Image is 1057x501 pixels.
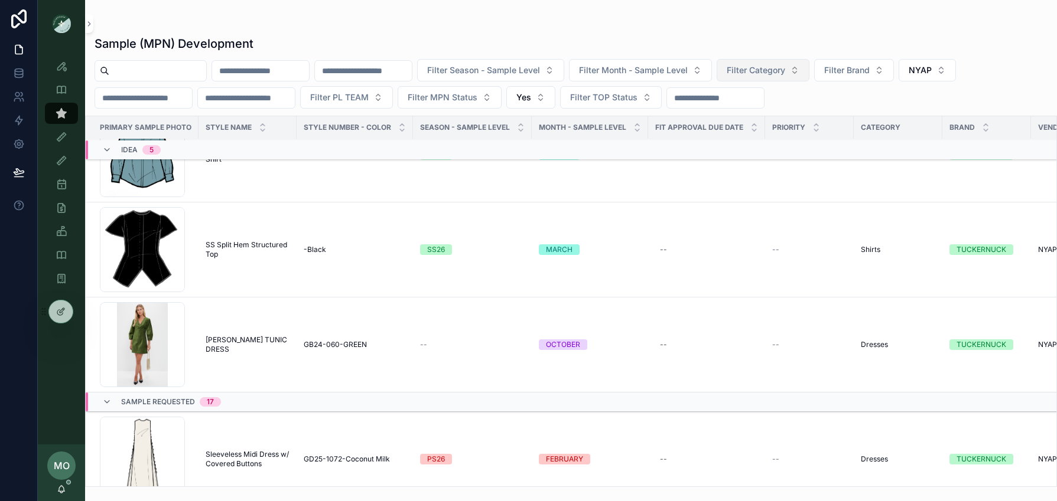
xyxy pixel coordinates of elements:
[206,123,252,132] span: Style Name
[655,240,758,259] a: --
[861,454,888,464] span: Dresses
[909,64,932,76] span: NYAP
[1038,454,1057,464] span: NYAP
[54,459,70,473] span: MO
[100,123,191,132] span: Primary Sample Photo
[560,86,662,109] button: Select Button
[861,245,880,254] span: Shirts
[899,59,956,81] button: Select Button
[206,335,290,354] a: [PERSON_NAME] TUNIC DRESS
[408,91,477,103] span: Filter MPN Status
[300,86,393,109] button: Select Button
[655,450,758,469] a: --
[660,245,667,254] div: --
[304,245,326,254] span: -Black
[861,340,935,349] a: Dresses
[772,245,779,254] span: --
[655,335,758,354] a: --
[420,454,525,464] a: PS26
[206,240,290,259] a: SS Split Hem Structured Top
[506,86,555,109] button: Select Button
[420,123,510,132] span: Season - Sample Level
[570,91,638,103] span: Filter TOP Status
[207,397,214,407] div: 17
[660,454,667,464] div: --
[149,145,154,155] div: 5
[949,339,1024,350] a: TUCKERNUCK
[772,340,779,349] span: --
[539,244,641,255] a: MARCH
[539,454,641,464] a: FEBRUARY
[546,339,580,350] div: OCTOBER
[427,454,445,464] div: PS26
[427,64,540,76] span: Filter Season - Sample Level
[772,454,779,464] span: --
[304,340,367,349] span: GB24-060-GREEN
[655,123,743,132] span: Fit Approval Due Date
[304,340,406,349] a: GB24-060-GREEN
[95,35,253,52] h1: Sample (MPN) Development
[772,245,847,254] a: --
[949,244,1024,255] a: TUCKERNUCK
[427,244,445,255] div: SS26
[949,123,975,132] span: Brand
[861,454,935,464] a: Dresses
[304,454,390,464] span: GD25-1072-Coconut Milk
[772,454,847,464] a: --
[717,59,809,81] button: Select Button
[546,244,573,255] div: MARCH
[539,339,641,350] a: OCTOBER
[957,339,1006,350] div: TUCKERNUCK
[420,244,525,255] a: SS26
[304,123,391,132] span: Style Number - Color
[52,14,71,33] img: App logo
[417,59,564,81] button: Select Button
[304,245,406,254] a: -Black
[949,454,1024,464] a: TUCKERNUCK
[121,145,138,155] span: Idea
[38,47,85,304] div: scrollable content
[1038,340,1057,349] span: NYAP
[861,340,888,349] span: Dresses
[304,454,406,464] a: GD25-1072-Coconut Milk
[1038,245,1057,254] span: NYAP
[727,64,785,76] span: Filter Category
[516,91,531,103] span: Yes
[546,454,583,464] div: FEBRUARY
[814,59,894,81] button: Select Button
[957,244,1006,255] div: TUCKERNUCK
[861,123,900,132] span: Category
[772,340,847,349] a: --
[398,86,502,109] button: Select Button
[660,340,667,349] div: --
[579,64,688,76] span: Filter Month - Sample Level
[539,123,626,132] span: MONTH - SAMPLE LEVEL
[824,64,870,76] span: Filter Brand
[310,91,369,103] span: Filter PL TEAM
[121,397,195,407] span: Sample Requested
[772,123,805,132] span: PRIORITY
[420,340,427,349] span: --
[206,450,290,469] a: Sleeveless Midi Dress w/ Covered Buttons
[957,454,1006,464] div: TUCKERNUCK
[569,59,712,81] button: Select Button
[861,245,935,254] a: Shirts
[420,340,525,349] a: --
